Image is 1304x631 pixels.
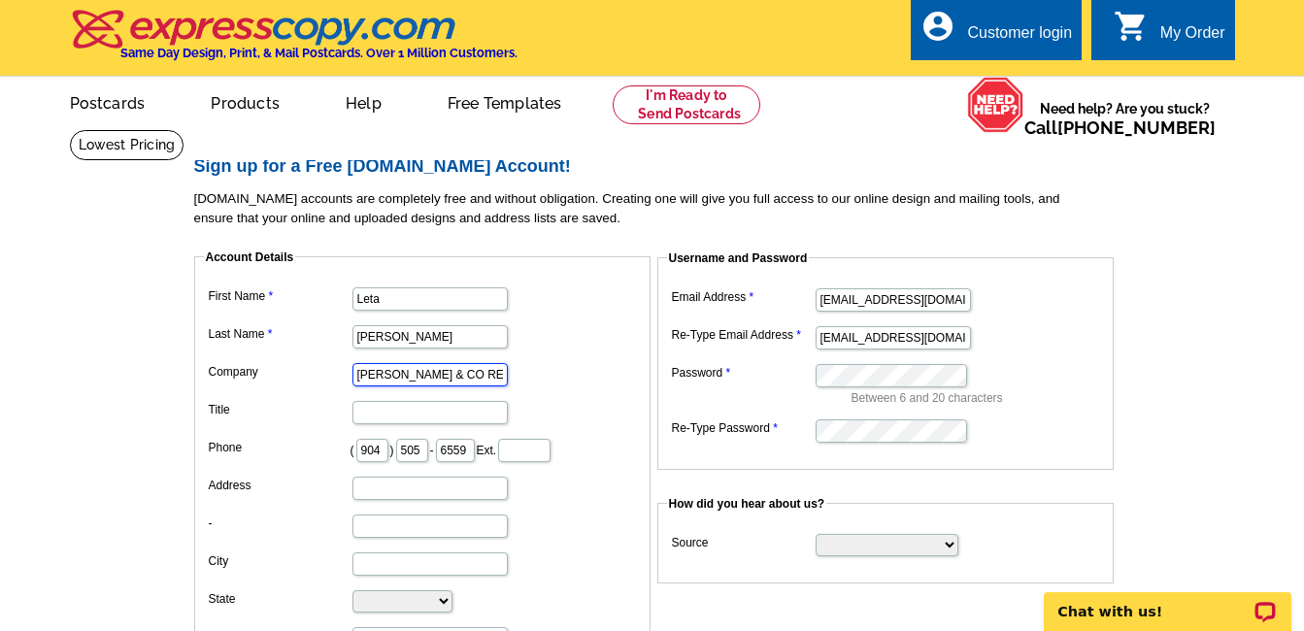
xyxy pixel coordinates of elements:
label: Re-Type Email Address [672,326,814,344]
span: Need help? Are you stuck? [1024,99,1225,138]
label: Last Name [209,325,351,343]
label: State [209,590,351,608]
p: Between 6 and 20 characters [852,389,1104,407]
a: Help [315,79,413,124]
legend: Account Details [204,249,296,266]
h2: Sign up for a Free [DOMAIN_NAME] Account! [194,156,1126,178]
h4: Same Day Design, Print, & Mail Postcards. Over 1 Million Customers. [120,46,518,60]
img: help [967,77,1024,133]
a: Free Templates [417,79,593,124]
a: shopping_cart My Order [1114,21,1225,46]
dd: ( ) - Ext. [204,434,641,464]
p: [DOMAIN_NAME] accounts are completely free and without obligation. Creating one will give you ful... [194,189,1126,228]
label: Address [209,477,351,494]
label: City [209,552,351,570]
div: My Order [1160,24,1225,51]
div: Customer login [967,24,1072,51]
label: Company [209,363,351,381]
span: Call [1024,117,1216,138]
label: Password [672,364,814,382]
i: account_circle [920,9,955,44]
a: [PHONE_NUMBER] [1057,117,1216,138]
legend: How did you hear about us? [667,495,827,513]
label: Email Address [672,288,814,306]
label: Phone [209,439,351,456]
legend: Username and Password [667,249,810,267]
a: Same Day Design, Print, & Mail Postcards. Over 1 Million Customers. [70,23,518,60]
a: account_circle Customer login [920,21,1072,46]
label: First Name [209,287,351,305]
i: shopping_cart [1114,9,1149,44]
a: Postcards [39,79,177,124]
label: Source [672,534,814,551]
label: Re-Type Password [672,419,814,437]
label: Title [209,401,351,418]
a: Products [180,79,311,124]
iframe: LiveChat chat widget [1031,570,1304,631]
label: - [209,515,351,532]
